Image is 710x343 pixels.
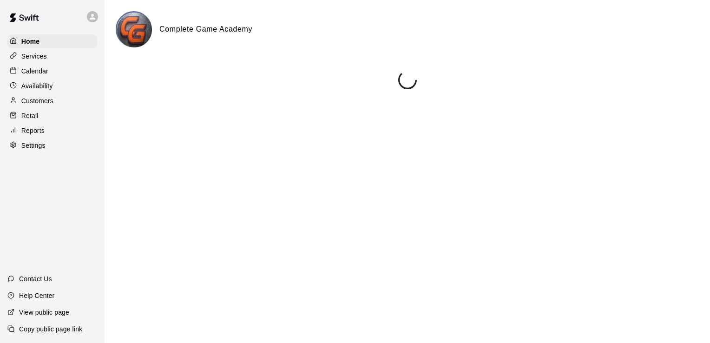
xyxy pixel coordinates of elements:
[7,64,97,78] a: Calendar
[7,94,97,108] a: Customers
[19,308,69,317] p: View public page
[7,124,97,138] a: Reports
[21,126,45,135] p: Reports
[19,274,52,284] p: Contact Us
[7,49,97,63] a: Services
[19,324,82,334] p: Copy public page link
[21,141,46,150] p: Settings
[7,109,97,123] a: Retail
[7,139,97,152] a: Settings
[7,34,97,48] a: Home
[21,81,53,91] p: Availability
[21,66,48,76] p: Calendar
[21,52,47,61] p: Services
[19,291,54,300] p: Help Center
[159,23,252,35] h6: Complete Game Academy
[7,79,97,93] a: Availability
[21,96,53,106] p: Customers
[21,111,39,120] p: Retail
[21,37,40,46] p: Home
[117,13,152,47] img: Complete Game Academy logo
